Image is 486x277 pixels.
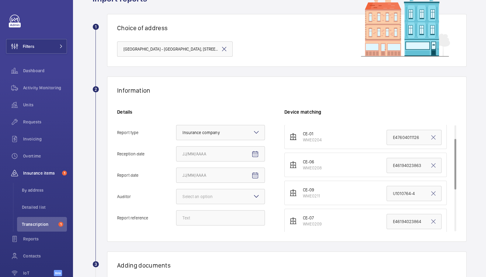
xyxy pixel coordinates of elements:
[176,168,265,183] input: Report dateOpen calendar
[93,86,99,92] div: 2
[284,109,456,115] h6: Device matching
[22,204,67,210] span: Detailed list
[117,87,150,94] h1: Information
[387,214,442,229] input: Ref. appearing on the document
[290,217,297,225] img: elevator.svg
[303,165,322,171] div: WME0208
[176,210,265,226] input: Report reference
[248,168,262,183] button: Open calendar
[58,222,63,227] span: 1
[387,158,442,173] input: Ref. appearing on the document
[23,236,67,242] span: Reports
[387,130,442,145] input: Ref. appearing on the document
[117,194,176,199] span: Auditor
[54,270,62,276] span: Beta
[23,170,60,176] span: Insurance items
[23,43,34,49] span: Filters
[303,131,322,137] div: CE-01
[248,147,262,162] button: Open calendar
[23,119,67,125] span: Requests
[290,161,297,169] img: elevator.svg
[22,221,56,227] span: Transcription
[303,193,320,199] div: WME0211
[182,194,228,200] div: Select an option
[117,261,456,269] h1: Adding documents
[117,24,456,32] h1: Choice of address
[303,215,322,221] div: CE-07
[290,189,297,197] img: elevator.svg
[387,186,442,201] input: Ref. appearing on the document
[117,173,176,177] span: Report date
[303,159,322,165] div: CE-06
[93,24,99,30] div: 1
[22,187,67,193] span: By address
[23,85,67,91] span: Activity Monitoring
[117,41,233,57] input: Type the address
[303,187,320,193] div: CE-09
[23,270,54,276] span: IoT
[23,68,67,74] span: Dashboard
[303,137,322,143] div: WME0204
[117,130,176,135] span: Report type
[117,216,176,220] span: Report reference
[290,133,297,140] img: elevator.svg
[62,171,67,176] span: 1
[93,261,99,267] div: 3
[6,39,67,54] button: Filters
[23,102,67,108] span: Units
[176,146,265,162] input: Reception dateOpen calendar
[182,130,220,135] span: Insurance company
[303,221,322,227] div: WME0209
[117,152,176,156] span: Reception date
[23,153,67,159] span: Overtime
[23,253,67,259] span: Contacts
[117,109,265,115] h6: Details
[23,136,67,142] span: Invoicing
